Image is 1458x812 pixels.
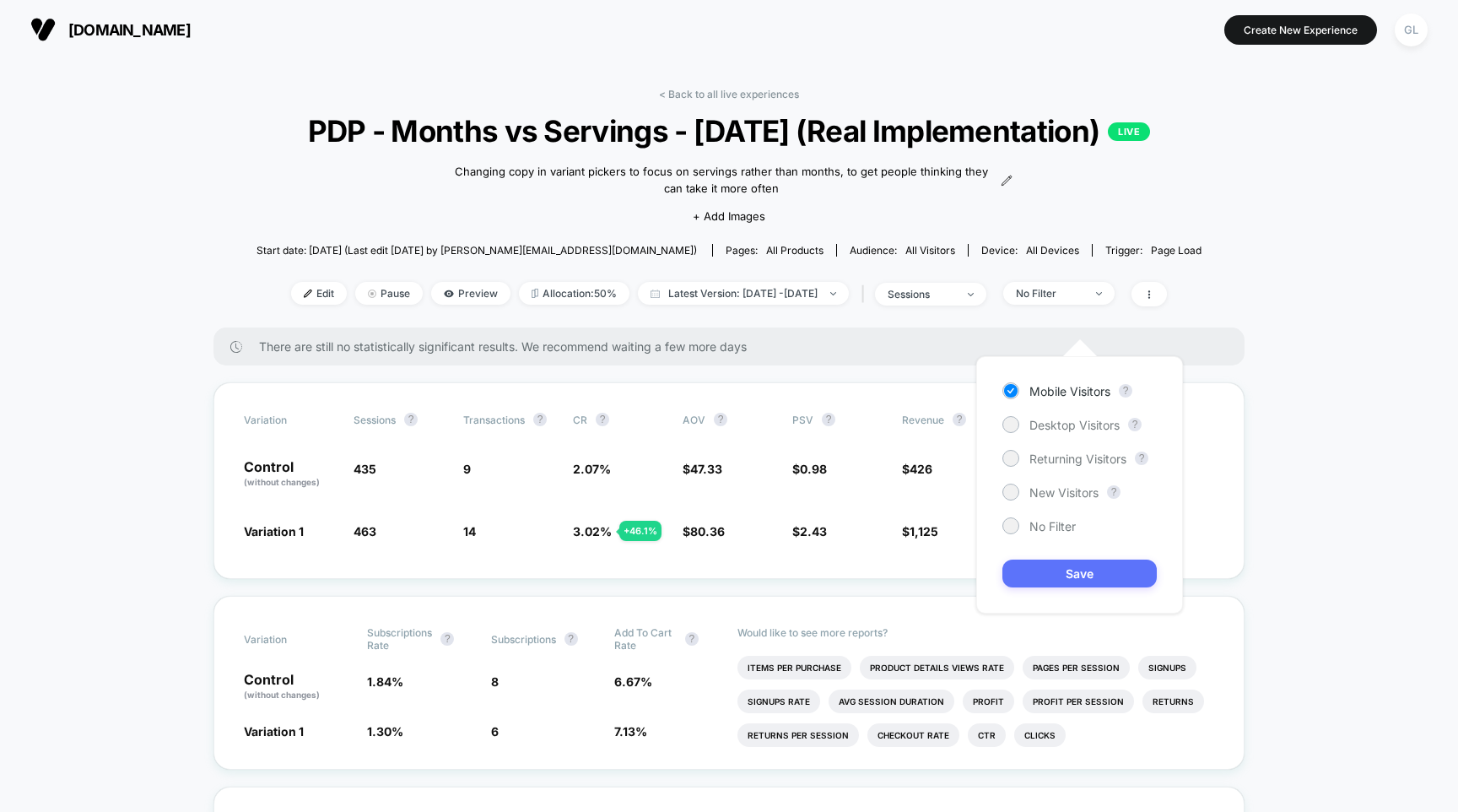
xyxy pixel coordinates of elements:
[1395,14,1428,46] div: GL
[519,282,629,305] span: Allocation: 50%
[445,164,996,197] span: Changing copy in variant pickers to focus on servings rather than months, to get people thinking ...
[619,521,661,541] div: + 46.1 %
[440,632,454,646] button: ?
[905,244,955,257] span: All Visitors
[354,414,396,426] span: Sessions
[1029,485,1099,500] span: New Visitors
[573,414,587,426] span: CR
[1016,287,1083,300] div: No Filter
[614,626,677,652] span: Add To Cart Rate
[693,209,765,223] span: + Add Images
[902,524,938,539] span: $
[968,723,1006,747] li: Ctr
[1128,418,1142,431] button: ?
[683,462,722,476] span: $
[1390,13,1433,47] button: GL
[614,674,652,689] span: 6.67 %
[910,462,932,476] span: 426
[1002,560,1157,587] button: Save
[1029,418,1120,432] span: Desktop Visitors
[1138,656,1196,679] li: Signups
[491,674,499,689] span: 8
[404,413,418,426] button: ?
[737,690,820,713] li: Signups Rate
[244,690,320,700] span: (without changes)
[800,462,827,476] span: 0.98
[714,413,727,426] button: ?
[737,656,851,679] li: Items Per Purchase
[902,462,932,476] span: $
[304,290,312,298] img: edit
[792,414,813,426] span: PSV
[860,656,1014,679] li: Product Details Views Rate
[766,244,823,257] span: all products
[367,626,432,652] span: Subscriptions Rate
[690,462,722,476] span: 47.33
[822,413,835,426] button: ?
[659,88,799,100] a: < Back to all live experiences
[1107,485,1120,499] button: ?
[850,244,955,257] div: Audience:
[910,524,938,539] span: 1,125
[1151,244,1201,257] span: Page Load
[367,674,403,689] span: 1.84 %
[256,244,697,257] span: Start date: [DATE] (Last edit [DATE] by [PERSON_NAME][EMAIL_ADDRESS][DOMAIN_NAME])
[25,16,196,43] button: [DOMAIN_NAME]
[244,524,304,539] span: Variation 1
[244,460,337,489] p: Control
[1135,452,1148,465] button: ?
[902,414,944,426] span: Revenue
[953,413,966,426] button: ?
[737,626,1214,639] p: Would like to see more reports?
[683,414,705,426] span: AOV
[354,462,376,476] span: 435
[614,724,647,739] span: 7.13 %
[244,477,320,487] span: (without changes)
[1023,690,1134,713] li: Profit Per Session
[737,723,859,747] li: Returns Per Session
[1224,15,1377,45] button: Create New Experience
[1014,723,1066,747] li: Clicks
[532,289,538,298] img: rebalance
[1108,122,1150,141] p: LIVE
[367,724,403,739] span: 1.30 %
[685,632,699,646] button: ?
[792,462,827,476] span: $
[463,462,471,476] span: 9
[888,288,955,300] div: sessions
[431,282,510,305] span: Preview
[968,244,1092,257] span: Device:
[355,282,423,305] span: Pause
[726,244,823,257] div: Pages:
[30,17,56,42] img: Visually logo
[463,414,525,426] span: Transactions
[259,339,1211,354] span: There are still no statistically significant results. We recommend waiting a few more days
[1119,384,1132,398] button: ?
[244,626,337,652] span: Variation
[1029,384,1110,398] span: Mobile Visitors
[963,690,1014,713] li: Profit
[1026,244,1079,257] span: all devices
[368,290,376,298] img: end
[244,413,337,426] span: Variation
[792,524,827,539] span: $
[491,724,499,739] span: 6
[354,524,376,539] span: 463
[857,282,875,306] span: |
[463,524,476,539] span: 14
[68,21,191,39] span: [DOMAIN_NAME]
[690,524,725,539] span: 80.36
[1096,292,1102,295] img: end
[800,524,827,539] span: 2.43
[1029,452,1126,466] span: Returning Visitors
[638,282,849,305] span: Latest Version: [DATE] - [DATE]
[1105,244,1201,257] div: Trigger:
[244,724,304,739] span: Variation 1
[596,413,609,426] button: ?
[867,723,959,747] li: Checkout Rate
[1142,690,1204,713] li: Returns
[830,292,836,295] img: end
[683,524,725,539] span: $
[573,524,612,539] span: 3.02 %
[651,290,660,298] img: calendar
